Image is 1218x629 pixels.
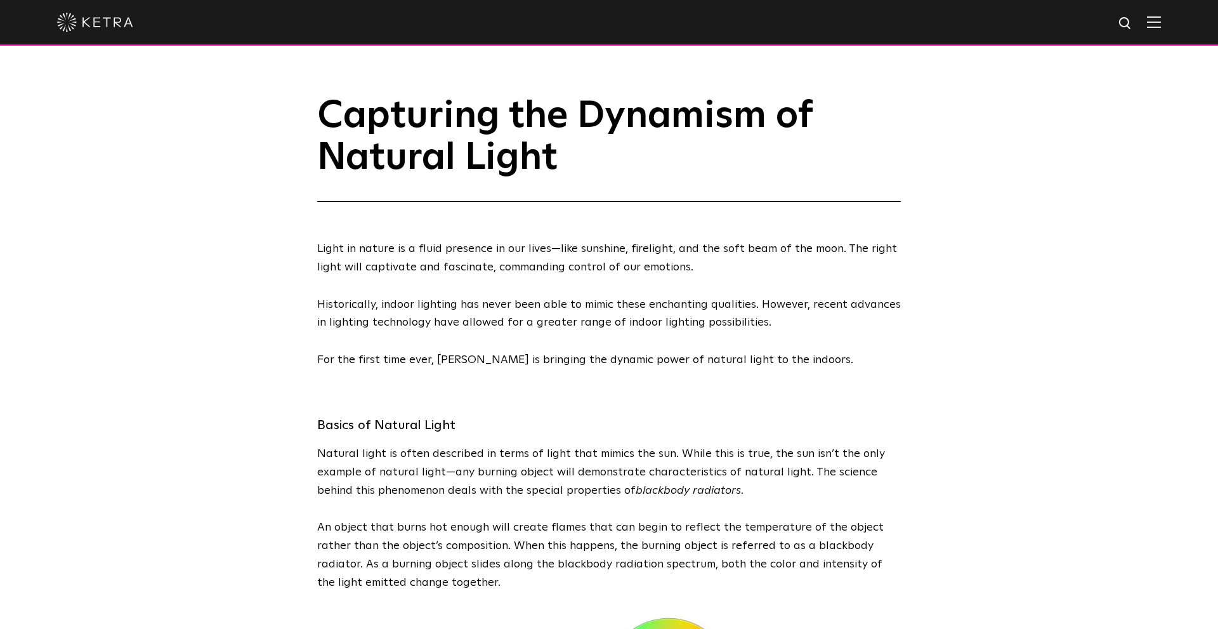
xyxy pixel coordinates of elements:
img: Hamburger%20Nav.svg [1147,16,1161,28]
h1: Capturing the Dynamism of Natural Light [317,95,901,202]
h3: Basics of Natural Light [317,414,901,437]
p: Light in nature is a fluid presence in our lives—like sunshine, firelight, and the soft beam of t... [317,240,901,277]
img: search icon [1118,16,1134,32]
i: blackbody radiators [636,485,741,496]
img: ketra-logo-2019-white [57,13,133,32]
p: Historically, indoor lighting has never been able to mimic these enchanting qualities. However, r... [317,296,901,333]
p: For the first time ever, [PERSON_NAME] is bringing the dynamic power of natural light to the indo... [317,351,901,369]
p: An object that burns hot enough will create flames that can begin to reflect the temperature of t... [317,519,901,592]
p: Natural light is often described in terms of light that mimics the sun. While this is true, the s... [317,445,901,500]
